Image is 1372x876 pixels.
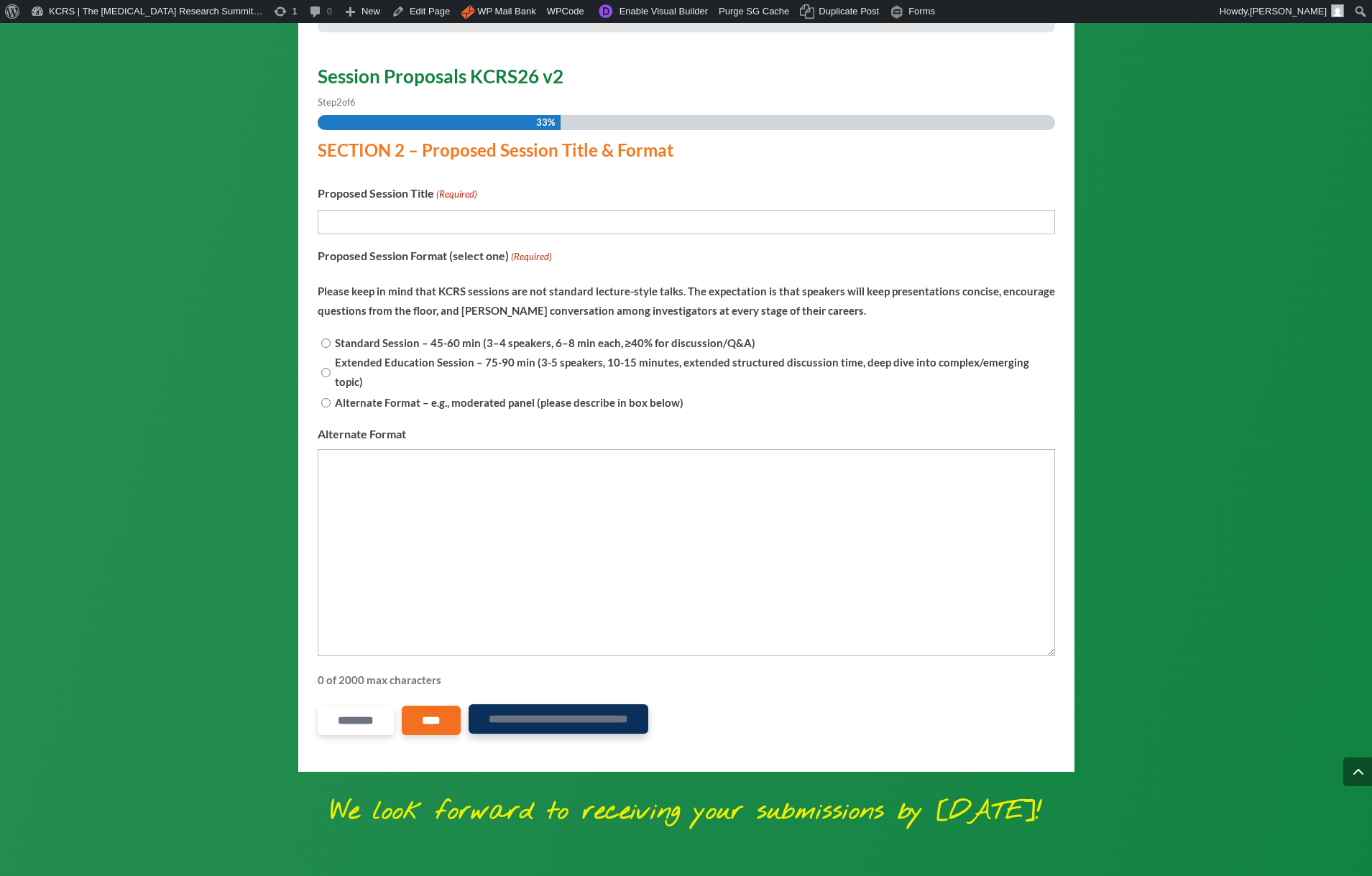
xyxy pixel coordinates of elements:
[536,115,555,130] span: 33%
[318,272,1055,332] div: Please keep in mind that KCRS sessions are not standard lecture-style talks. The expectation is t...
[318,142,1044,166] h3: SECTION 2 – Proposed Session Title & Format
[335,353,1049,392] label: Extended Education Session – 75-90 min (3-5 speakers, 10-15 minutes, extended structured discussi...
[336,96,342,108] span: 2
[435,185,477,204] span: (Required)
[461,5,475,19] img: icon.png
[335,393,683,412] label: Alternate Format – e.g., moderated panel (please describe in box below)
[510,247,552,267] span: (Required)
[335,333,755,353] label: Standard Session – 45-60 min (3–4 speakers, 6–8 min each, ≥40% for discussion/Q&A)
[318,424,406,443] label: Alternate Format
[318,93,1055,112] p: Step of
[1250,6,1327,17] span: [PERSON_NAME]
[137,791,1235,833] p: We look forward to receiving your submissions by [DATE]!
[318,67,1055,93] h2: Session Proposals KCRS26 v2
[318,661,1055,690] div: 0 of 2000 max characters
[350,96,356,108] span: 6
[318,246,552,267] legend: Proposed Session Format (select one)
[318,183,477,204] label: Proposed Session Title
